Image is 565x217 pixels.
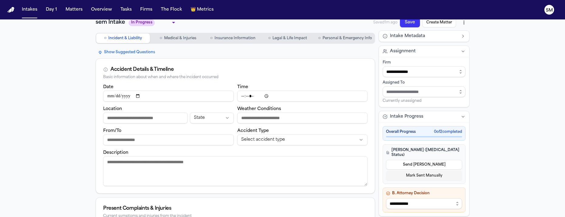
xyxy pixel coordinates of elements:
[383,86,465,97] input: Assign to staff member
[390,114,423,120] span: Intake Progress
[383,60,465,65] div: Firm
[103,107,122,111] label: Location
[422,18,456,27] button: Create Matter
[386,148,462,157] h4: [PERSON_NAME] ([MEDICAL_DATA] Status)
[96,49,157,56] button: Show Suggested Questions
[103,112,188,123] input: Incident location
[103,156,367,186] textarea: Incident description
[103,75,367,80] div: Basic information about when and where the incident occurred
[386,171,462,181] button: Mark Sent Manually
[96,18,125,27] h1: sem Intake
[383,80,465,85] div: Assigned To
[158,4,184,15] button: The Flock
[386,129,416,134] span: Overall Progress
[237,91,368,102] input: Incident time
[206,33,260,43] button: Go to Insurance Information
[129,18,177,27] div: Update intake status
[164,36,196,41] span: Medical & Injuries
[323,36,372,41] span: Personal & Emergency Info
[89,4,114,15] button: Overview
[390,33,425,39] span: Intake Metadata
[129,19,155,26] span: In Progress
[268,35,271,41] span: ○
[386,191,462,196] h4: B. Attorney Decision
[19,4,40,15] button: Intakes
[138,4,155,15] button: Firms
[103,129,121,133] label: From/To
[400,18,420,27] button: Save
[118,4,134,15] button: Tasks
[7,7,15,13] img: Finch Logo
[237,85,248,89] label: Time
[373,20,398,25] span: Saved 1m ago
[103,150,128,155] label: Description
[103,205,367,212] div: Present Complaints & Injuries
[237,107,281,111] label: Weather Conditions
[104,35,107,41] span: ○
[7,7,15,13] a: Home
[383,66,465,77] input: Select firm
[316,33,374,43] button: Go to Personal & Emergency Info
[379,31,469,42] button: Intake Metadata
[386,160,462,170] button: Send [PERSON_NAME]
[103,85,113,89] label: Date
[379,46,469,57] button: Assignment
[434,129,462,134] span: 0 of 2 completed
[108,36,142,41] span: Incident & Liability
[103,134,234,145] input: From/To destination
[261,33,315,43] button: Go to Legal & Life Impact
[160,35,162,41] span: ○
[190,112,233,123] button: Incident state
[318,35,321,41] span: ○
[390,48,416,54] span: Assignment
[96,33,150,43] button: Go to Incident & Liability
[63,4,85,15] button: Matters
[215,36,255,41] span: Insurance Information
[210,35,212,41] span: ○
[103,91,234,102] input: Incident date
[272,36,307,41] span: Legal & Life Impact
[458,17,469,28] button: More actions
[237,129,269,133] label: Accident Type
[110,66,174,73] div: Accident Details & Timeline
[151,33,205,43] button: Go to Medical & Injuries
[188,4,216,15] button: crownMetrics
[237,112,368,123] input: Weather conditions
[379,111,469,122] button: Intake Progress
[383,98,421,103] span: Currently unassigned
[43,4,59,15] button: Day 1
